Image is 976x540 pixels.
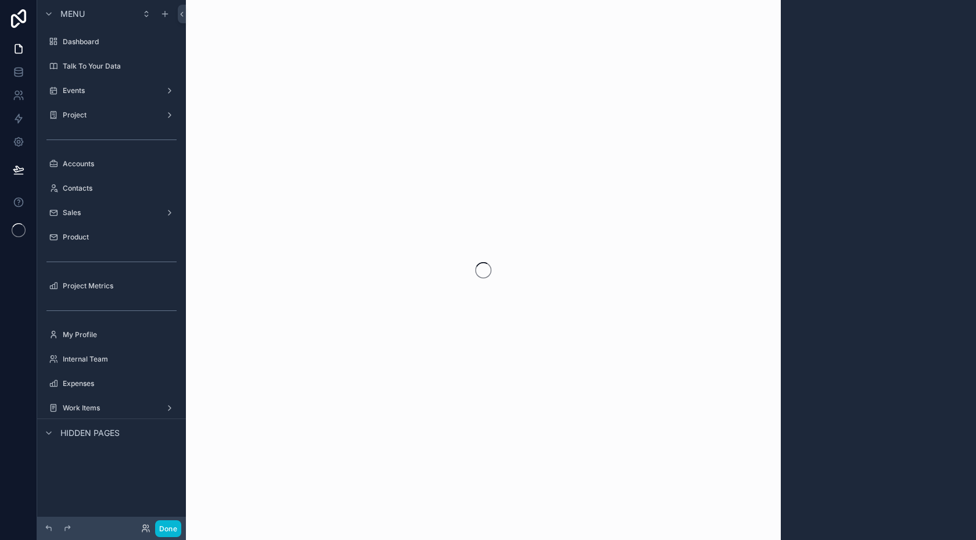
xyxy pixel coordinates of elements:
[60,427,120,439] span: Hidden pages
[63,62,177,71] label: Talk To Your Data
[44,350,179,369] a: Internal Team
[44,399,179,417] a: Work Items
[63,110,160,120] label: Project
[63,233,177,242] label: Product
[63,379,177,388] label: Expenses
[63,86,160,95] label: Events
[63,159,177,169] label: Accounts
[44,203,179,222] a: Sales
[44,179,179,198] a: Contacts
[44,374,179,393] a: Expenses
[44,326,179,344] a: My Profile
[60,8,85,20] span: Menu
[63,403,160,413] label: Work Items
[155,520,181,537] button: Done
[63,37,177,47] label: Dashboard
[44,81,179,100] a: Events
[44,57,179,76] a: Talk To Your Data
[44,33,179,51] a: Dashboard
[44,277,179,295] a: Project Metrics
[63,330,177,339] label: My Profile
[63,208,160,217] label: Sales
[63,355,177,364] label: Internal Team
[44,155,179,173] a: Accounts
[63,281,177,291] label: Project Metrics
[44,106,179,124] a: Project
[63,184,177,193] label: Contacts
[44,228,179,246] a: Product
